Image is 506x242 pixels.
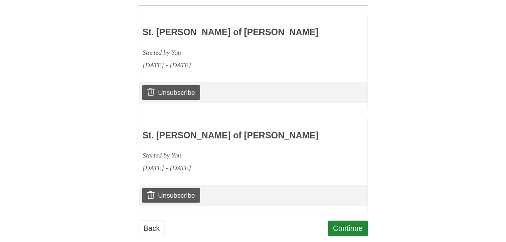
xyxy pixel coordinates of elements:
h3: St. [PERSON_NAME] of [PERSON_NAME] [142,28,319,37]
a: Back [139,221,165,236]
div: [DATE] - [DATE] [142,59,319,71]
h3: St. [PERSON_NAME] of [PERSON_NAME] [142,131,319,141]
a: Continue [328,221,368,236]
a: Unsubscribe [142,188,200,203]
div: Started by You [142,46,319,59]
div: Started by You [142,149,319,162]
a: Unsubscribe [142,85,200,100]
div: [DATE] - [DATE] [142,162,319,174]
